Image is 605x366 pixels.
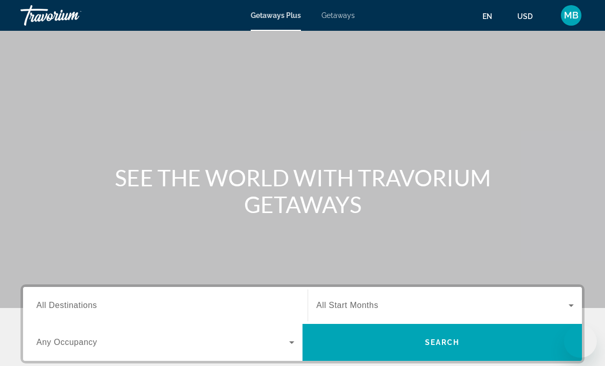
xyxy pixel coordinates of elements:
[564,325,597,358] iframe: Кнопка запуска окна обмена сообщениями
[482,12,492,21] span: en
[21,2,123,29] a: Travorium
[517,9,542,24] button: Change currency
[558,5,584,26] button: User Menu
[110,164,495,218] h1: SEE THE WORLD WITH TRAVORIUM GETAWAYS
[36,338,97,346] span: Any Occupancy
[23,287,582,361] div: Search widget
[564,10,578,21] span: MB
[482,9,502,24] button: Change language
[321,11,355,20] a: Getaways
[36,301,97,310] span: All Destinations
[425,338,460,346] span: Search
[302,324,582,361] button: Search
[517,12,533,21] span: USD
[251,11,301,20] a: Getaways Plus
[316,301,378,310] span: All Start Months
